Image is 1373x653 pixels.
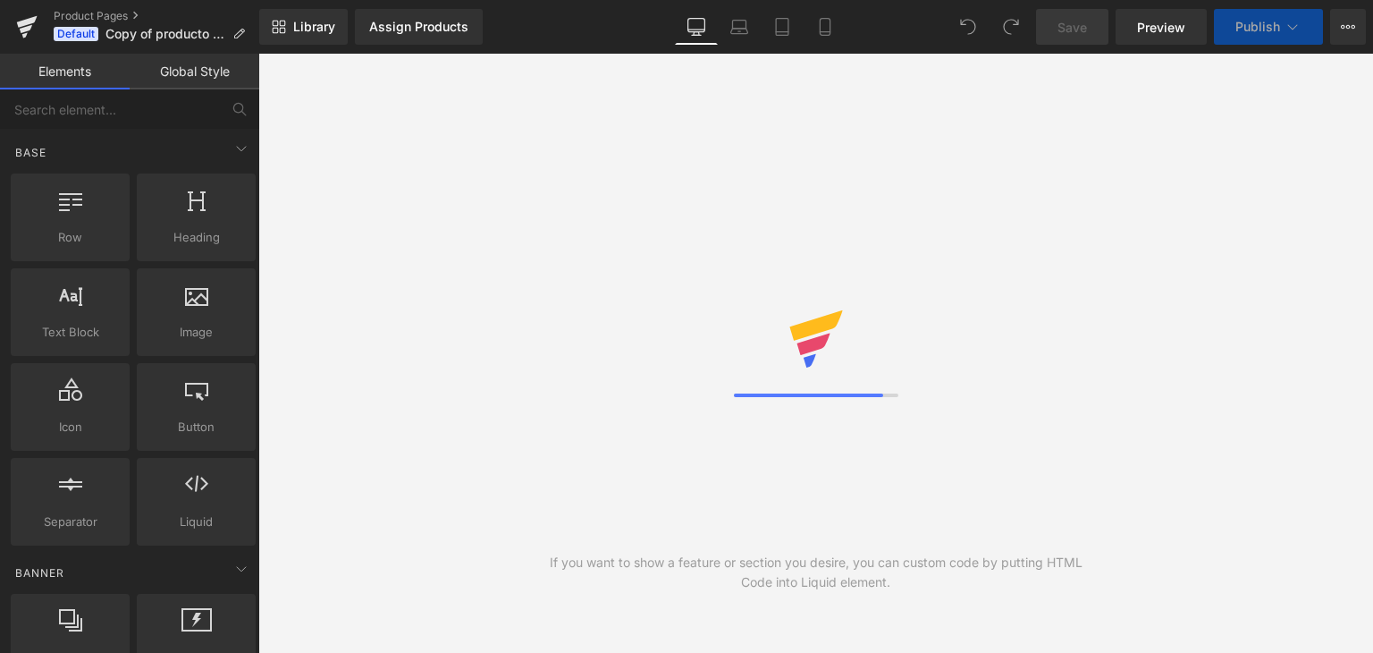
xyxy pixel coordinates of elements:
span: Image [142,323,250,342]
a: New Library [259,9,348,45]
span: Heading [142,228,250,247]
span: Default [54,27,98,41]
a: Global Style [130,54,259,89]
a: Product Pages [54,9,259,23]
span: Button [142,418,250,437]
span: Publish [1235,20,1280,34]
a: Tablet [761,9,804,45]
button: More [1330,9,1366,45]
span: Copy of producto def [105,27,225,41]
span: Library [293,19,335,35]
span: Row [16,228,124,247]
span: Save [1057,18,1087,37]
a: Preview [1116,9,1207,45]
span: Icon [16,418,124,437]
a: Mobile [804,9,847,45]
span: Banner [13,564,66,581]
span: Liquid [142,513,250,531]
div: Assign Products [369,20,468,34]
span: Preview [1137,18,1185,37]
span: Text Block [16,323,124,342]
a: Desktop [675,9,718,45]
button: Publish [1214,9,1323,45]
span: Separator [16,513,124,531]
a: Laptop [718,9,761,45]
span: Base [13,144,48,161]
div: If you want to show a feature or section you desire, you can custom code by putting HTML Code int... [537,553,1095,592]
button: Undo [950,9,986,45]
button: Redo [993,9,1029,45]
